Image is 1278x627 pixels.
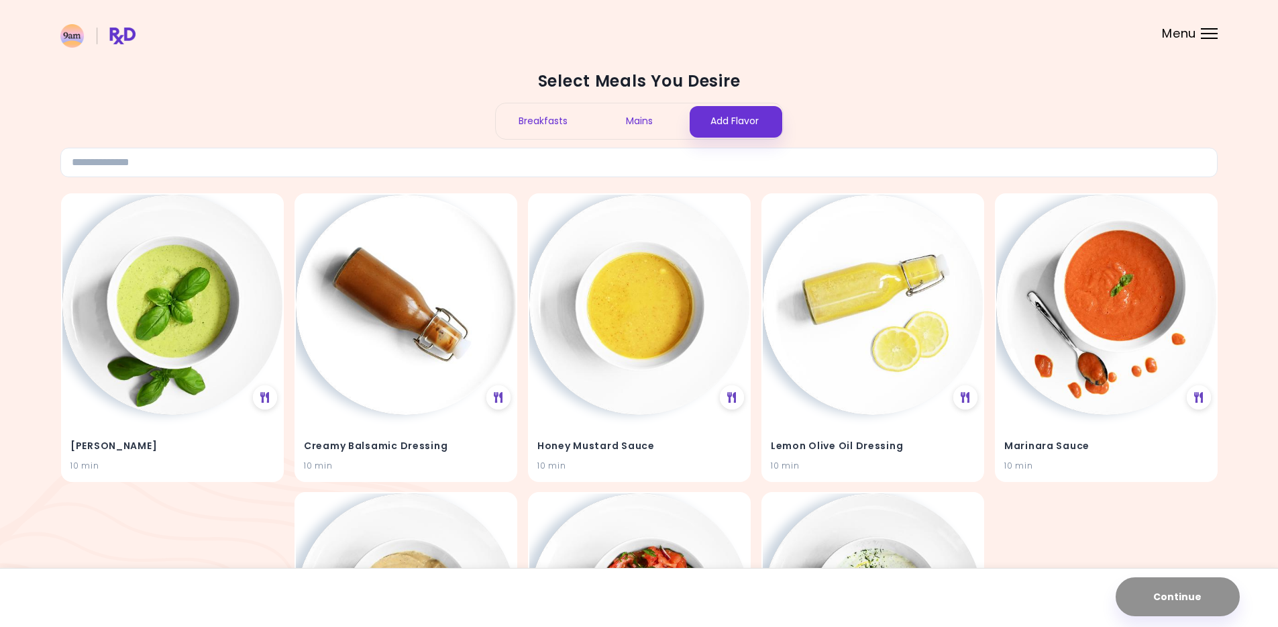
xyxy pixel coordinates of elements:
h4: Creamy Balsamic Dressing [304,435,508,456]
div: 10 min [304,459,508,472]
div: See Meal Plan [486,385,511,409]
div: See Meal Plan [1187,385,1211,409]
div: See Meal Plan [720,385,744,409]
div: See Meal Plan [953,385,977,409]
div: Mains [591,103,687,139]
div: See Meal Plan [253,385,277,409]
h4: Marinara Sauce [1004,435,1208,456]
div: Add Flavor [687,103,783,139]
div: 10 min [771,459,975,472]
h4: Basil Pesto [70,435,274,456]
div: 10 min [537,459,741,472]
span: Menu [1162,28,1196,40]
button: Continue [1116,577,1240,616]
h2: Select Meals You Desire [60,70,1218,92]
h4: Lemon Olive Oil Dressing [771,435,975,456]
div: 10 min [70,459,274,472]
div: 10 min [1004,459,1208,472]
h4: Honey Mustard Sauce [537,435,741,456]
div: Breakfasts [496,103,592,139]
img: RxDiet [60,24,136,48]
